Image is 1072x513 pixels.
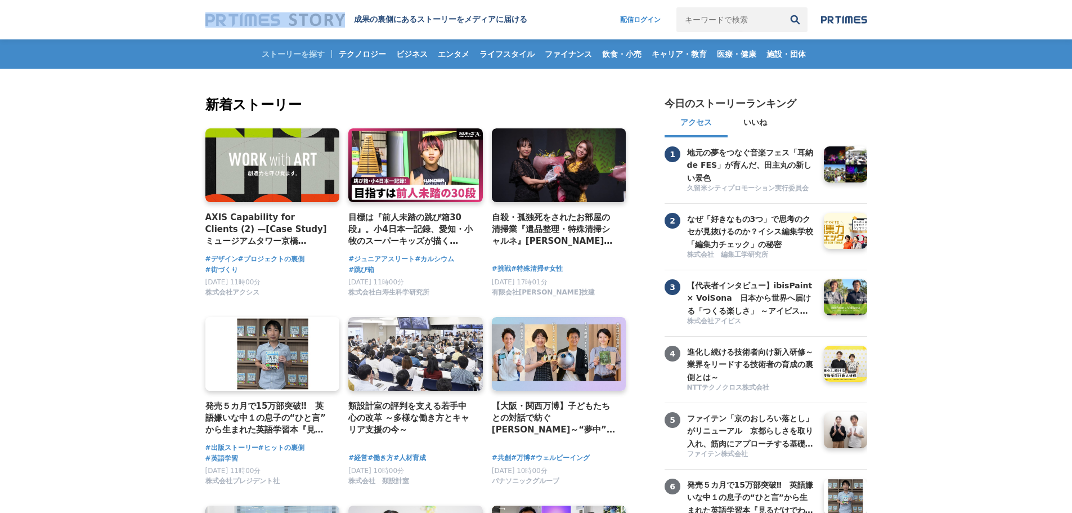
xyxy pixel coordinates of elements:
span: 有限会社[PERSON_NAME]技建 [492,288,595,297]
span: テクノロジー [334,49,391,59]
a: #人材育成 [393,453,426,463]
span: #跳び箱 [348,265,374,275]
a: 株式会社プレジデント社 [205,480,280,488]
a: #共創 [492,453,511,463]
a: なぜ「好きなもの3つ」で思考のクセが見抜けるのか？イシス編集学校「編集力チェック」の秘密 [687,213,815,249]
button: アクセス [665,110,728,137]
span: 5 [665,412,680,428]
a: 自殺・孤独死をされたお部屋の清掃業『遺品整理・特殊清掃シャルネ』[PERSON_NAME]がBeauty [GEOGRAPHIC_DATA][PERSON_NAME][GEOGRAPHIC_DA... [492,211,617,248]
span: 株式会社白寿生科学研究所 [348,288,429,297]
h4: AXIS Capability for Clients (2) —[Case Study] ミュージアムタワー京橋 「WORK with ART」 [205,211,331,248]
h3: 進化し続ける技術者向け新入研修～業界をリードする技術者の育成の裏側とは～ [687,346,815,383]
a: 成果の裏側にあるストーリーをメディアに届ける 成果の裏側にあるストーリーをメディアに届ける [205,12,527,28]
a: #出版ストーリー [205,443,258,453]
a: 目標は『前人未踏の跳び箱30段』。小4日本一記録、愛知・小牧のスーパーキッズが描く[PERSON_NAME]とは？ [348,211,474,248]
span: [DATE] 10時00分 [492,467,548,475]
span: [DATE] 10時00分 [348,467,404,475]
a: #ヒットの裏側 [258,443,304,453]
button: いいね [728,110,783,137]
a: 久留米シティプロモーション実行委員会 [687,184,815,194]
span: [DATE] 17時01分 [492,278,548,286]
a: パナソニックグループ [492,480,559,488]
h2: 新着ストーリー [205,95,629,115]
span: 医療・健康 [712,49,761,59]
button: 検索 [783,7,808,32]
a: #ジュニアアスリート [348,254,415,265]
a: 株式会社白寿生科学研究所 [348,291,429,299]
span: 6 [665,479,680,494]
a: #働き方 [367,453,393,463]
span: 2 [665,213,680,229]
a: 配信ログイン [609,7,672,32]
h1: 成果の裏側にあるストーリーをメディアに届ける [354,15,527,25]
span: 1 [665,146,680,162]
h3: 【代表者インタビュー】ibisPaint × VoiSona 日本から世界へ届ける「つくる楽しさ」 ～アイビスがテクノスピーチと挑戦する、新しい創作文化の形成～ [687,279,815,317]
img: prtimes [821,15,867,24]
a: 施設・団体 [762,39,810,69]
a: #女性 [544,264,563,274]
span: #万博 [511,453,530,463]
span: 株式会社 類設計室 [348,476,409,486]
a: #カルシウム [415,254,454,265]
a: 有限会社[PERSON_NAME]技建 [492,291,595,299]
span: エンタメ [433,49,474,59]
span: 久留米シティプロモーション実行委員会 [687,184,809,193]
span: NTTテクノクロス株式会社 [687,383,770,392]
img: 成果の裏側にあるストーリーをメディアに届ける [205,12,345,28]
span: ファイテン株式会社 [687,449,748,459]
span: #特殊清掃 [511,264,544,274]
a: エンタメ [433,39,474,69]
a: #ウェルビーイング [530,453,590,463]
a: #デザイン [205,254,238,265]
a: #挑戦 [492,264,511,274]
span: 4 [665,346,680,362]
a: #プロジェクトの裏側 [238,254,304,265]
a: 類設計室の評判を支える若手中心の改革 ～多様な働き方とキャリア支援の今～ [348,400,474,436]
h3: なぜ「好きなもの3つ」で思考のクセが見抜けるのか？イシス編集学校「編集力チェック」の秘密 [687,213,815,251]
a: キャリア・教育 [647,39,711,69]
a: #街づくり [205,265,238,275]
a: ビジネス [392,39,432,69]
a: 【大阪・関西万博】子どもたちとの対話で紡ぐ[PERSON_NAME]～“夢中”の力を育む「Unlock FRプログラム」 [492,400,617,436]
a: 株式会社アクシス [205,291,259,299]
span: ファイナンス [540,49,596,59]
a: 【代表者インタビュー】ibisPaint × VoiSona 日本から世界へ届ける「つくる楽しさ」 ～アイビスがテクノスピーチと挑戦する、新しい創作文化の形成～ [687,279,815,315]
span: ライフスタイル [475,49,539,59]
h3: ファイテン「京のおしろい落とし」がリニューアル 京都らしさを取り入れ、筋肉にアプローチする基礎化粧品が完成 [687,412,815,450]
span: 3 [665,279,680,295]
a: 株式会社アイビス [687,316,815,327]
span: 株式会社アイビス [687,316,741,326]
a: 株式会社 編集工学研究所 [687,250,815,261]
a: #経営 [348,453,367,463]
span: [DATE] 11時00分 [205,278,261,286]
a: ライフスタイル [475,39,539,69]
a: NTTテクノクロス株式会社 [687,383,815,394]
a: テクノロジー [334,39,391,69]
a: 発売５カ月で15万部突破‼ 英語嫌いな中１の息子の“ひと言”から生まれた英語学習本『見るだけでわかる‼ 英語ピクト図鑑』異例ヒットの要因 [205,400,331,436]
span: 株式会社アクシス [205,288,259,297]
a: 株式会社 類設計室 [348,480,409,488]
input: キーワードで検索 [676,7,783,32]
span: 飲食・小売 [598,49,646,59]
h3: 地元の夢をつなぐ音楽フェス「耳納 de FES」が育んだ、田主丸の新しい景色 [687,146,815,184]
span: キャリア・教育 [647,49,711,59]
span: [DATE] 11時00分 [205,467,261,475]
a: 飲食・小売 [598,39,646,69]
